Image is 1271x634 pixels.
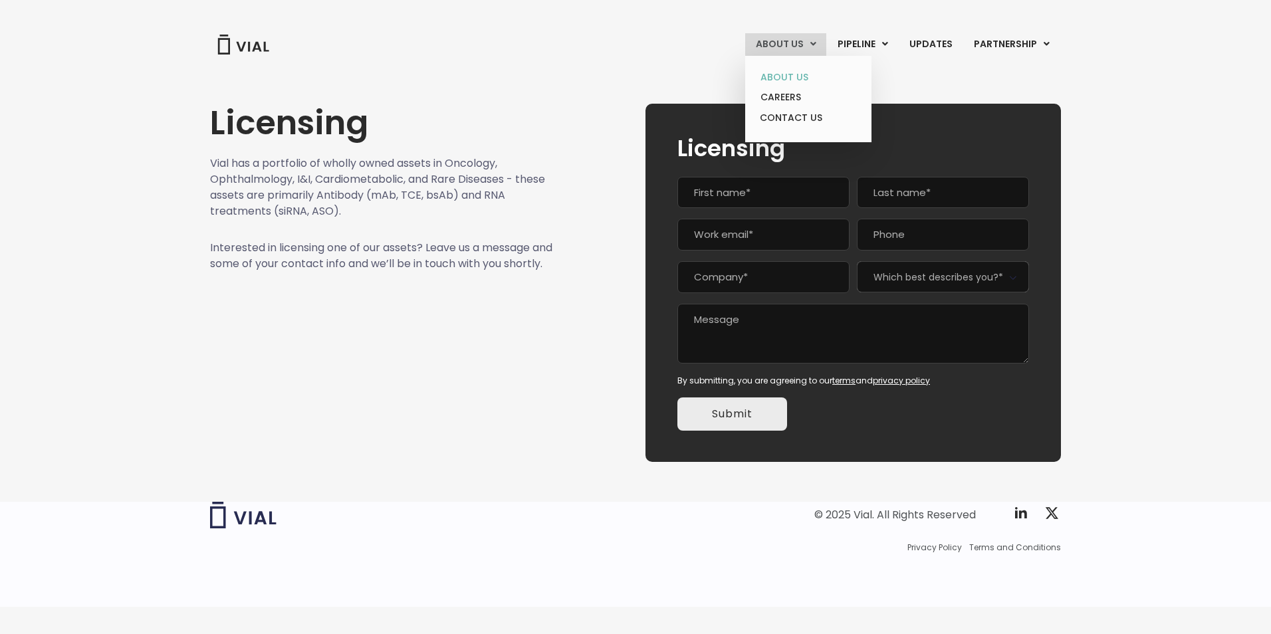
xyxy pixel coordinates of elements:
[677,261,850,293] input: Company*
[873,375,930,386] a: privacy policy
[827,33,898,56] a: PIPELINEMenu Toggle
[677,397,787,431] input: Submit
[210,502,277,528] img: Vial logo wih "Vial" spelled out
[814,508,976,522] div: © 2025 Vial. All Rights Reserved
[677,219,850,251] input: Work email*
[210,104,553,142] h1: Licensing
[857,261,1029,292] span: Which best describes you?*
[677,136,1029,161] h2: Licensing
[857,219,1029,251] input: Phone
[899,33,963,56] a: UPDATES
[210,240,553,272] p: Interested in licensing one of our assets? Leave us a message and some of your contact info and w...
[750,67,866,88] a: ABOUT US
[750,87,866,108] a: CAREERS
[210,156,553,219] p: Vial has a portfolio of wholly owned assets in Oncology, Ophthalmology, I&I, Cardiometabolic, and...
[750,108,866,129] a: CONTACT US
[677,375,1029,387] div: By submitting, you are agreeing to our and
[217,35,270,54] img: Vial Logo
[832,375,856,386] a: terms
[745,33,826,56] a: ABOUT USMenu Toggle
[969,542,1061,554] a: Terms and Conditions
[677,177,850,209] input: First name*
[963,33,1060,56] a: PARTNERSHIPMenu Toggle
[907,542,962,554] a: Privacy Policy
[857,177,1029,209] input: Last name*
